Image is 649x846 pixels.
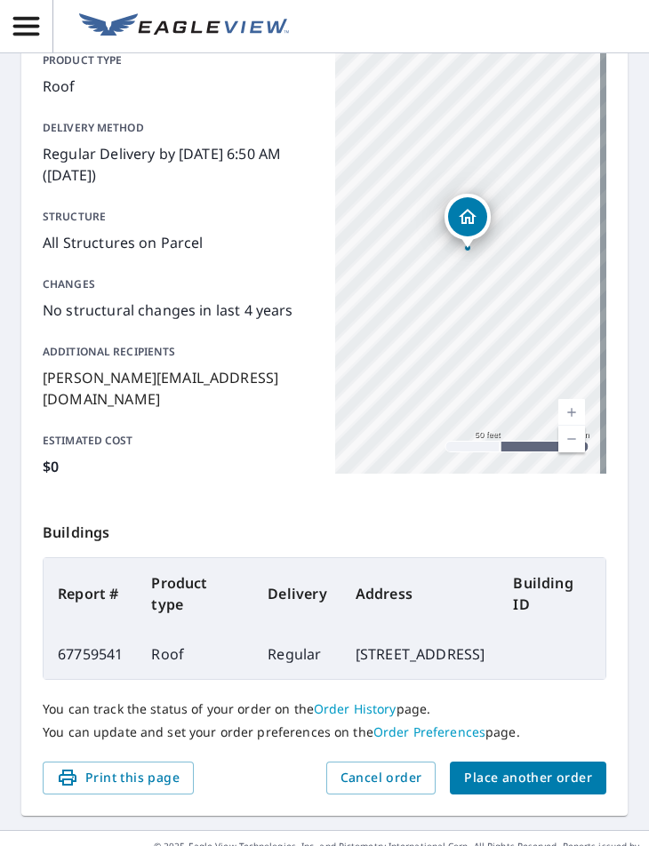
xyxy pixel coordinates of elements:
div: Dropped pin, building 1, Residential property, 169 Laurelwood Dr Savannah, GA 31419 [445,194,491,249]
a: Current Level 19, Zoom Out [558,426,585,452]
span: Print this page [57,767,180,789]
p: Buildings [43,500,606,557]
a: Order Preferences [373,723,485,740]
p: Estimated cost [43,433,314,449]
p: All Structures on Parcel [43,232,314,253]
th: Delivery [253,558,341,629]
p: No structural changes in last 4 years [43,299,314,321]
p: You can update and set your order preferences on the page. [43,724,606,740]
button: Print this page [43,762,194,794]
img: EV Logo [79,13,289,40]
th: Building ID [499,558,605,629]
button: Place another order [450,762,606,794]
a: EV Logo [68,3,300,51]
td: Roof [137,629,253,679]
span: Cancel order [341,767,422,789]
th: Product type [137,558,253,629]
td: Regular [253,629,341,679]
p: $0 [43,456,314,477]
p: Product type [43,52,314,68]
p: Structure [43,209,314,225]
p: Additional recipients [43,344,314,360]
th: Address [341,558,500,629]
a: Order History [314,700,397,717]
td: 67759541 [44,629,137,679]
p: Changes [43,276,314,292]
td: [STREET_ADDRESS] [341,629,500,679]
span: Place another order [464,767,592,789]
button: Cancel order [326,762,437,794]
p: You can track the status of your order on the page. [43,701,606,717]
a: Current Level 19, Zoom In [558,399,585,426]
p: Roof [43,76,314,97]
p: [PERSON_NAME][EMAIL_ADDRESS][DOMAIN_NAME] [43,367,314,410]
p: Regular Delivery by [DATE] 6:50 AM ([DATE]) [43,143,314,186]
p: Delivery method [43,120,314,136]
th: Report # [44,558,137,629]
